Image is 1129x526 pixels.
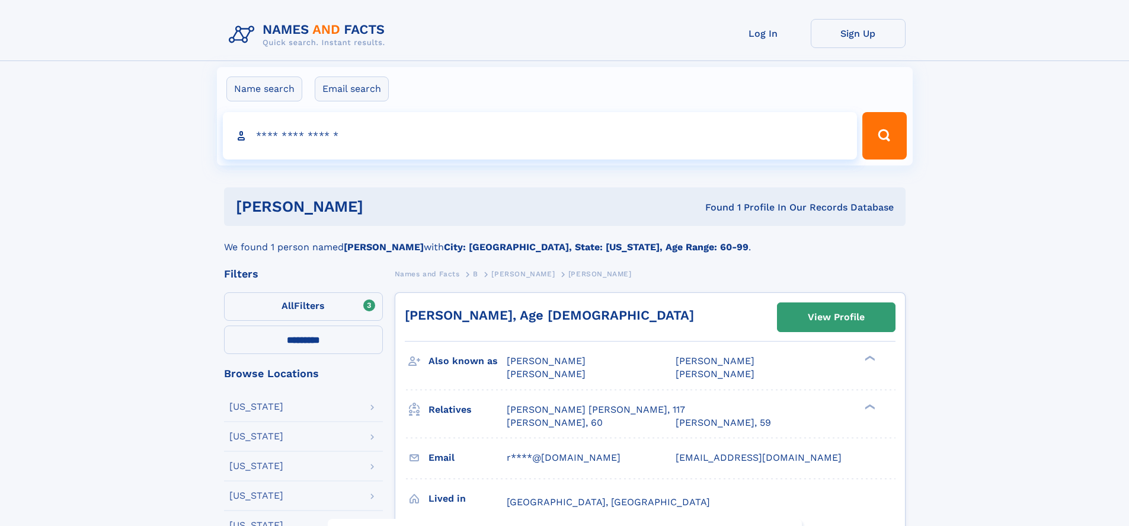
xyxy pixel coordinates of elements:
img: Logo Names and Facts [224,19,395,51]
button: Search Button [862,112,906,160]
label: Email search [315,76,389,101]
a: Sign Up [811,19,906,48]
div: [US_STATE] [229,402,283,412]
span: B [473,270,478,278]
a: [PERSON_NAME] [PERSON_NAME], 117 [507,403,685,416]
a: [PERSON_NAME], 60 [507,416,603,429]
a: B [473,266,478,281]
h3: Lived in [428,489,507,509]
h3: Email [428,448,507,468]
label: Filters [224,292,383,321]
a: Names and Facts [395,266,460,281]
a: View Profile [778,303,895,331]
div: ❯ [862,403,876,410]
span: [EMAIL_ADDRESS][DOMAIN_NAME] [676,452,842,463]
div: Filters [224,269,383,279]
div: View Profile [808,304,865,331]
span: All [282,300,294,311]
input: search input [223,112,858,160]
a: [PERSON_NAME], 59 [676,416,771,429]
span: [PERSON_NAME] [507,368,586,380]
span: [GEOGRAPHIC_DATA], [GEOGRAPHIC_DATA] [507,496,710,508]
div: Browse Locations [224,368,383,379]
a: [PERSON_NAME], Age [DEMOGRAPHIC_DATA] [405,308,694,323]
div: [US_STATE] [229,461,283,471]
a: [PERSON_NAME] [491,266,555,281]
div: [US_STATE] [229,432,283,441]
b: City: [GEOGRAPHIC_DATA], State: [US_STATE], Age Range: 60-99 [444,241,749,253]
a: Log In [716,19,811,48]
span: [PERSON_NAME] [568,270,632,278]
span: [PERSON_NAME] [507,355,586,366]
h1: [PERSON_NAME] [236,199,535,214]
h3: Also known as [428,351,507,371]
div: ❯ [862,355,876,362]
h3: Relatives [428,400,507,420]
span: [PERSON_NAME] [491,270,555,278]
label: Name search [226,76,302,101]
div: We found 1 person named with . [224,226,906,254]
span: [PERSON_NAME] [676,368,754,380]
span: [PERSON_NAME] [676,355,754,366]
div: [US_STATE] [229,491,283,501]
b: [PERSON_NAME] [344,241,424,253]
div: Found 1 Profile In Our Records Database [534,201,894,214]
